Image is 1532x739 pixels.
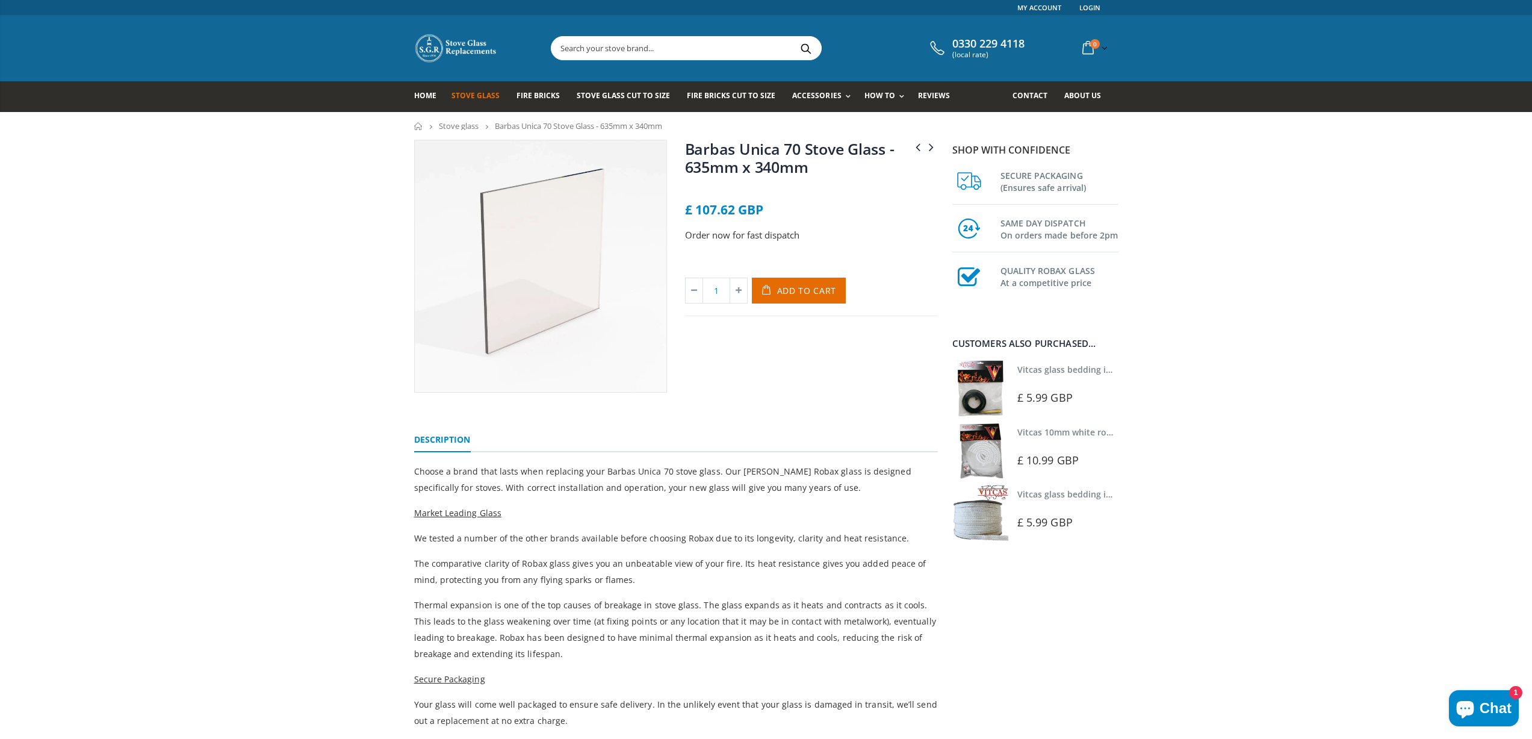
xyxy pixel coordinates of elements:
[414,507,501,519] span: Market Leading Glass
[1445,690,1522,729] inbox-online-store-chat: Shopify online store chat
[414,699,937,726] span: Your glass will come well packaged to ensure safe delivery. In the unlikely event that your glass...
[685,139,895,177] a: Barbas Unica 70 Stove Glass - 635mm x 340mm
[1000,215,1118,242] h3: SAME DAY DISPATCH On orders made before 2pm
[516,81,569,112] a: Fire Bricks
[1000,263,1118,289] h3: QUALITY ROBAX GLASS At a competitive price
[792,90,841,101] span: Accessories
[918,90,950,101] span: Reviews
[577,81,679,112] a: Stove Glass Cut To Size
[1000,167,1118,194] h3: SECURE PACKAGING (Ensures safe arrival)
[952,143,1118,157] p: Shop with confidence
[1017,515,1073,529] span: £ 5.99 GBP
[414,122,423,130] a: Home
[792,81,856,112] a: Accessories
[687,81,784,112] a: Fire Bricks Cut To Size
[1017,390,1073,405] span: £ 5.99 GBP
[1064,81,1110,112] a: About us
[1064,90,1101,101] span: About us
[439,120,479,131] a: Stove glass
[414,428,471,452] a: Description
[1013,81,1056,112] a: Contact
[414,33,498,63] img: Stove Glass Replacement
[687,90,775,101] span: Fire Bricks Cut To Size
[952,423,1008,479] img: Vitcas white rope, glue and gloves kit 10mm
[1013,90,1047,101] span: Contact
[927,37,1025,59] a: 0330 229 4118 (local rate)
[1017,488,1273,500] a: Vitcas glass bedding in tape - 2mm x 15mm x 2 meters (White)
[495,120,662,131] span: Barbas Unica 70 Stove Glass - 635mm x 340mm
[1017,426,1253,438] a: Vitcas 10mm white rope kit - includes rope seal and glue!
[793,37,820,60] button: Search
[1017,453,1079,467] span: £ 10.99 GBP
[414,466,911,493] span: Choose a brand that lasts when replacing your Barbas Unica 70 stove glass. Our [PERSON_NAME] Roba...
[451,81,509,112] a: Stove Glass
[414,599,936,659] span: Thermal expansion is one of the top causes of breakage in stove glass. The glass expands as it he...
[918,81,959,112] a: Reviews
[685,228,938,242] p: Order now for fast dispatch
[952,360,1008,416] img: Vitcas stove glass bedding in tape
[1090,39,1100,49] span: 0
[1078,36,1110,60] a: 0
[952,485,1008,541] img: Vitcas stove glass bedding in tape
[414,90,436,101] span: Home
[864,90,895,101] span: How To
[414,532,909,544] span: We tested a number of the other brands available before choosing Robax due to its longevity, clar...
[777,285,837,296] span: Add to Cart
[415,140,666,392] img: squarestoveglass_373e319a-b6c8-4258-a6e2-7ffd3e044808_800x_crop_center.webp
[864,81,910,112] a: How To
[952,51,1025,59] span: (local rate)
[414,558,926,585] span: The comparative clarity of Robax glass gives you an unbeatable view of your fire. Its heat resist...
[414,673,485,685] span: Secure Packaging
[516,90,560,101] span: Fire Bricks
[1017,364,1242,375] a: Vitcas glass bedding in tape - 2mm x 10mm x 2 meters
[685,201,763,218] span: £ 107.62 GBP
[952,37,1025,51] span: 0330 229 4118
[551,37,956,60] input: Search your stove brand...
[952,339,1118,348] div: Customers also purchased...
[451,90,500,101] span: Stove Glass
[577,90,670,101] span: Stove Glass Cut To Size
[752,278,846,304] button: Add to Cart
[414,81,445,112] a: Home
